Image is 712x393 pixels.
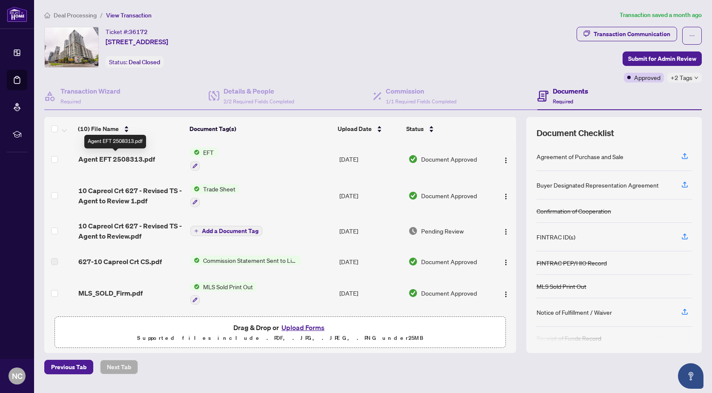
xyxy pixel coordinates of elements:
[386,98,456,105] span: 1/1 Required Fields Completed
[200,148,217,157] span: EFT
[190,256,200,265] img: Status Icon
[190,226,262,236] button: Add a Document Tag
[537,206,611,216] div: Confirmation of Cooperation
[100,360,138,374] button: Next Tab
[678,363,703,389] button: Open asap
[537,232,575,242] div: FINTRAC ID(s)
[190,256,301,265] button: Status IconCommission Statement Sent to Listing Brokerage
[421,191,477,200] span: Document Approved
[408,154,418,164] img: Document Status
[537,282,586,291] div: MLS Sold Print Out
[55,317,505,348] span: Drag & Drop orUpload FormsSupported files include .PDF, .JPG, .JPEG, .PNG under25MB
[54,11,97,19] span: Deal Processing
[553,98,573,105] span: Required
[537,180,659,190] div: Buyer Designated Representation Agreement
[336,177,405,214] td: [DATE]
[200,256,301,265] span: Commission Statement Sent to Listing Brokerage
[336,214,405,248] td: [DATE]
[502,157,509,164] img: Logo
[190,184,200,194] img: Status Icon
[537,308,612,317] div: Notice of Fulfillment / Waiver
[694,76,698,80] span: down
[190,282,256,305] button: Status IconMLS Sold Print Out
[12,370,23,382] span: NC
[537,127,614,139] span: Document Checklist
[190,148,217,171] button: Status IconEFT
[336,311,405,348] td: [DATE]
[78,288,143,298] span: MLS_SOLD_Firm.pdf
[338,124,372,134] span: Upload Date
[60,98,81,105] span: Required
[279,322,327,333] button: Upload Forms
[75,117,186,141] th: (10) File Name
[499,224,513,238] button: Logo
[190,148,200,157] img: Status Icon
[553,86,588,96] h4: Documents
[403,117,489,141] th: Status
[233,322,327,333] span: Drag & Drop or
[200,282,256,291] span: MLS Sold Print Out
[499,189,513,202] button: Logo
[44,360,93,374] button: Previous Tab
[78,185,184,206] span: 10 Capreol Crt 627 - Revised TS - Agent to Review 1.pdf
[129,58,160,66] span: Deal Closed
[100,10,103,20] li: /
[594,27,670,41] div: Transaction Communication
[336,141,405,177] td: [DATE]
[408,226,418,236] img: Document Status
[190,282,200,291] img: Status Icon
[499,255,513,268] button: Logo
[7,6,27,22] img: logo
[406,124,424,134] span: Status
[224,86,294,96] h4: Details & People
[689,33,695,39] span: ellipsis
[78,221,184,241] span: 10 Capreol Crt 627 - Revised TS - Agent to Review.pdf
[78,154,155,164] span: Agent EFT 2508313.pdf
[336,275,405,312] td: [DATE]
[577,27,677,41] button: Transaction Communication
[421,226,464,236] span: Pending Review
[60,86,121,96] h4: Transaction Wizard
[129,28,148,36] span: 36172
[334,117,403,141] th: Upload Date
[106,37,168,47] span: [STREET_ADDRESS]
[620,10,702,20] article: Transaction saved a month ago
[634,73,660,82] span: Approved
[78,256,162,267] span: 627-10 Capreol Crt CS.pdf
[499,152,513,166] button: Logo
[671,73,692,83] span: +2 Tags
[202,228,258,234] span: Add a Document Tag
[106,56,164,68] div: Status:
[421,154,477,164] span: Document Approved
[51,360,86,374] span: Previous Tab
[190,184,239,207] button: Status IconTrade Sheet
[408,257,418,266] img: Document Status
[623,51,702,66] button: Submit for Admin Review
[408,288,418,298] img: Document Status
[386,86,456,96] h4: Commission
[44,12,50,18] span: home
[45,27,98,67] img: IMG-C12096447_1.jpg
[421,257,477,266] span: Document Approved
[84,135,146,148] div: Agent EFT 2508313.pdf
[336,248,405,275] td: [DATE]
[421,288,477,298] span: Document Approved
[537,258,607,268] div: FINTRAC PEP/HIO Record
[499,286,513,300] button: Logo
[78,124,119,134] span: (10) File Name
[106,27,148,37] div: Ticket #:
[502,193,509,200] img: Logo
[502,291,509,298] img: Logo
[190,225,262,236] button: Add a Document Tag
[186,117,334,141] th: Document Tag(s)
[628,52,696,65] span: Submit for Admin Review
[106,11,152,19] span: View Transaction
[537,152,623,161] div: Agreement of Purchase and Sale
[200,184,239,194] span: Trade Sheet
[60,333,500,343] p: Supported files include .PDF, .JPG, .JPEG, .PNG under 25 MB
[194,229,198,233] span: plus
[502,259,509,266] img: Logo
[224,98,294,105] span: 2/2 Required Fields Completed
[408,191,418,200] img: Document Status
[502,228,509,235] img: Logo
